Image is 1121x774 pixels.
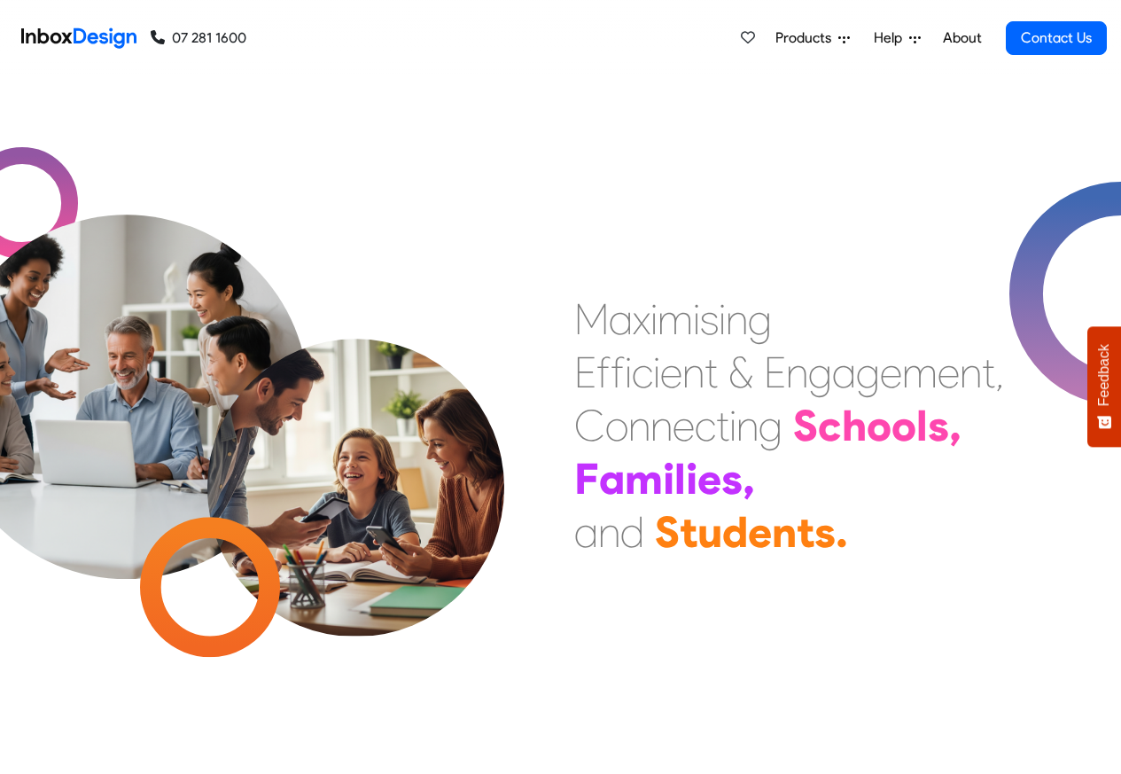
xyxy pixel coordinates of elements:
div: e [697,452,721,505]
div: e [938,346,960,399]
div: o [891,399,916,452]
a: Products [768,20,857,56]
div: n [960,346,982,399]
div: l [674,452,686,505]
div: m [625,452,663,505]
div: g [856,346,880,399]
div: i [729,399,736,452]
div: n [598,505,620,559]
div: i [650,293,658,346]
div: i [663,452,674,505]
div: , [995,346,1004,399]
div: C [574,399,605,452]
a: Help [867,20,928,56]
div: c [818,399,842,452]
div: h [842,399,867,452]
div: s [700,293,719,346]
div: x [633,293,650,346]
div: t [982,346,995,399]
div: f [611,346,625,399]
div: o [605,399,628,452]
div: F [574,452,599,505]
button: Feedback - Show survey [1087,326,1121,447]
div: Maximising Efficient & Engagement, Connecting Schools, Families, and Students. [574,293,1004,559]
div: n [650,399,673,452]
div: e [880,346,902,399]
div: i [686,452,697,505]
div: s [928,399,949,452]
div: a [832,346,856,399]
div: i [719,293,726,346]
span: Products [775,27,838,49]
div: M [574,293,609,346]
div: a [609,293,633,346]
div: g [808,346,832,399]
span: Help [874,27,909,49]
div: , [949,399,961,452]
div: e [748,505,772,559]
div: g [748,293,772,346]
div: i [653,346,660,399]
div: n [772,505,797,559]
div: m [902,346,938,399]
div: s [721,452,743,505]
div: S [793,399,818,452]
span: Feedback [1096,344,1112,406]
div: i [693,293,700,346]
div: u [697,505,722,559]
div: c [632,346,653,399]
a: 07 281 1600 [151,27,246,49]
div: d [722,505,748,559]
div: e [660,346,682,399]
div: n [736,399,759,452]
div: c [695,399,716,452]
div: n [786,346,808,399]
div: n [726,293,748,346]
div: . [836,505,848,559]
div: t [680,505,697,559]
a: About [938,20,986,56]
div: l [916,399,928,452]
div: a [599,452,625,505]
div: n [628,399,650,452]
div: n [682,346,705,399]
div: S [655,505,680,559]
a: Contact Us [1006,21,1107,55]
div: t [797,505,814,559]
div: o [867,399,891,452]
div: g [759,399,782,452]
div: & [728,346,753,399]
div: , [743,452,755,505]
div: t [716,399,729,452]
div: s [814,505,836,559]
div: E [574,346,596,399]
div: a [574,505,598,559]
div: m [658,293,693,346]
div: e [673,399,695,452]
div: d [620,505,644,559]
div: i [625,346,632,399]
div: f [596,346,611,399]
img: parents_with_child.png [170,265,541,637]
div: E [764,346,786,399]
div: t [705,346,718,399]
